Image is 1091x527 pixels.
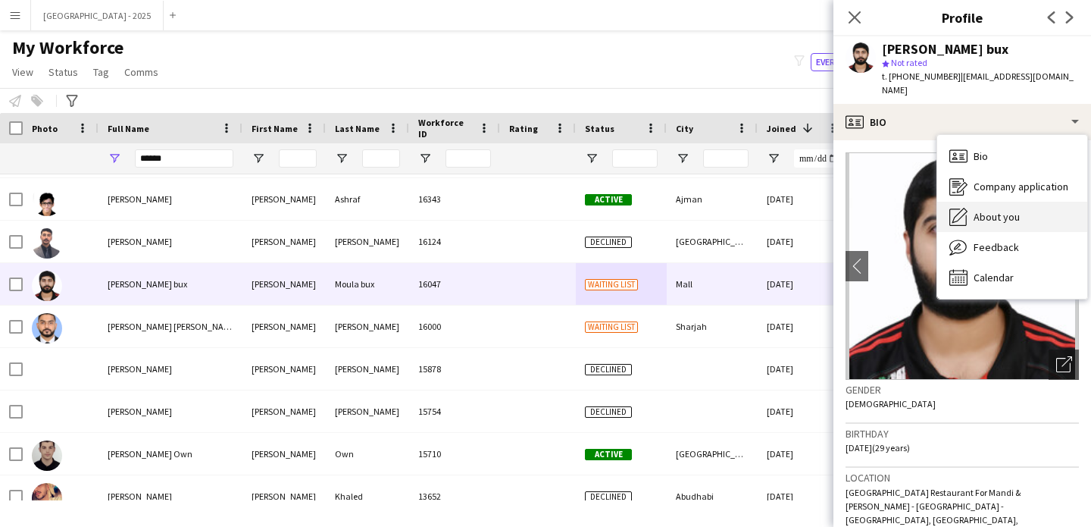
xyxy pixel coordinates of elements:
span: Full Name [108,123,149,134]
div: [PERSON_NAME] [242,263,326,305]
img: Adnan Moula bux [32,271,62,301]
h3: Profile [833,8,1091,27]
a: View [6,62,39,82]
span: About you [974,210,1020,224]
img: Adnan Ashraf [32,186,62,216]
div: [PERSON_NAME] [326,348,409,390]
img: Adnan Khaled [32,483,62,513]
div: [PERSON_NAME] [242,306,326,347]
div: 13652 [409,475,500,517]
input: City Filter Input [703,149,749,168]
span: Declined [585,491,632,503]
button: Open Filter Menu [252,152,265,165]
span: [DEMOGRAPHIC_DATA] [846,398,936,409]
div: Abudhabi [667,475,758,517]
img: Adnan Own [32,441,62,471]
div: [DATE] [758,306,849,347]
span: Status [585,123,614,134]
span: [PERSON_NAME] [108,491,172,502]
div: 15710 [409,433,500,475]
span: Calendar [974,271,1014,284]
span: Workforce ID [418,117,473,140]
h3: Location [846,471,1079,485]
span: [PERSON_NAME] [108,193,172,205]
input: Status Filter Input [612,149,658,168]
a: Tag [87,62,115,82]
span: [PERSON_NAME] Own [108,448,192,460]
span: Waiting list [585,322,638,333]
span: Declined [585,406,632,418]
input: Workforce ID Filter Input [445,149,491,168]
div: 15754 [409,391,500,432]
button: Open Filter Menu [108,152,121,165]
div: 16124 [409,221,500,262]
div: [PERSON_NAME] [242,221,326,262]
div: 16343 [409,178,500,220]
div: Ashraf [326,178,409,220]
div: [PERSON_NAME] [242,348,326,390]
span: Company application [974,180,1068,193]
div: [DATE] [758,263,849,305]
div: 16047 [409,263,500,305]
span: Rating [509,123,538,134]
span: Feedback [974,240,1019,254]
input: First Name Filter Input [279,149,317,168]
div: Sharjah [667,306,758,347]
span: Tag [93,65,109,79]
img: Crew avatar or photo [846,152,1079,380]
div: Bio [833,104,1091,140]
span: [PERSON_NAME] [108,406,172,417]
div: [PERSON_NAME] [242,178,326,220]
input: Joined Filter Input [794,149,839,168]
button: Open Filter Menu [676,152,689,165]
span: [PERSON_NAME] [108,236,172,247]
div: 16000 [409,306,500,347]
button: Open Filter Menu [418,152,432,165]
a: Comms [118,62,164,82]
span: Waiting list [585,279,638,290]
input: Last Name Filter Input [362,149,400,168]
a: Status [42,62,84,82]
div: [DATE] [758,391,849,432]
div: Ajman [667,178,758,220]
span: Declined [585,364,632,375]
div: Khaled [326,475,409,517]
div: [PERSON_NAME] bux [882,42,1008,56]
button: Open Filter Menu [767,152,780,165]
div: About you [937,202,1087,232]
div: Mall [667,263,758,305]
span: [PERSON_NAME] [108,363,172,375]
div: [GEOGRAPHIC_DATA] [667,221,758,262]
span: Active [585,449,632,460]
div: 15878 [409,348,500,390]
span: Bio [974,149,988,163]
span: Not rated [891,57,927,68]
span: t. [PHONE_NUMBER] [882,71,961,82]
div: [PERSON_NAME] [242,391,326,432]
span: My Workforce [12,36,123,59]
span: First Name [252,123,298,134]
button: Open Filter Menu [335,152,349,165]
div: [DATE] [758,178,849,220]
div: [DATE] [758,433,849,475]
span: Active [585,194,632,205]
div: Open photos pop-in [1049,350,1079,380]
span: Declined [585,237,632,248]
span: Comms [124,65,158,79]
img: Adnan Tariq Javed [32,313,62,343]
div: Company application [937,171,1087,202]
div: [PERSON_NAME] [326,391,409,432]
button: [GEOGRAPHIC_DATA] - 2025 [31,1,164,30]
span: Status [48,65,78,79]
span: Last Name [335,123,380,134]
span: | [EMAIL_ADDRESS][DOMAIN_NAME] [882,71,1074,96]
h3: Birthday [846,427,1079,441]
div: Moula bux [326,263,409,305]
div: [PERSON_NAME] [242,433,326,475]
div: [DATE] [758,348,849,390]
span: Photo [32,123,58,134]
div: Bio [937,141,1087,171]
button: Open Filter Menu [585,152,599,165]
app-action-btn: Advanced filters [63,92,81,110]
div: [PERSON_NAME] [326,221,409,262]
